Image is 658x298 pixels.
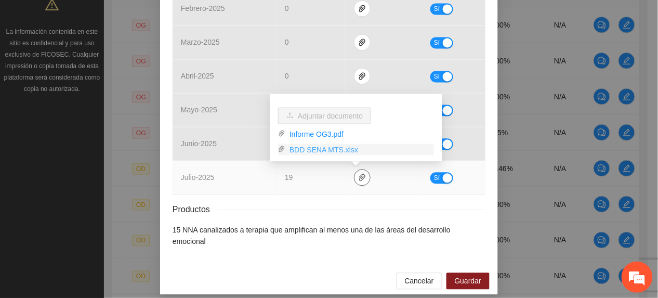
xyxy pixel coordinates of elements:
span: 0 [285,72,289,80]
span: 0 [285,4,289,12]
button: Guardar [446,273,490,289]
div: Minimizar ventana de chat en vivo [170,5,195,30]
textarea: Escriba su mensaje y pulse “Intro” [5,192,198,229]
span: 19 [285,173,293,182]
span: junio - 2025 [181,139,217,148]
button: paper-clip [354,68,371,84]
span: Cancelar [405,275,434,287]
span: 0 [285,38,289,46]
span: paper-clip [278,130,285,137]
span: paper-clip [354,4,370,12]
span: Guardar [455,275,481,287]
span: paper-clip [354,173,370,182]
li: 15 NNA canalizados a terapia que amplifican al menos una de las áreas del desarrollo emocional [173,224,485,247]
span: febrero - 2025 [181,4,225,12]
span: Sí [434,37,440,48]
span: paper-clip [354,72,370,80]
span: Sí [434,3,440,15]
a: Informe OG3.pdf [285,128,434,140]
span: uploadAdjuntar documento [278,112,371,120]
span: Estamos en línea. [60,93,143,198]
div: Chatee con nosotros ahora [54,53,175,67]
span: marzo - 2025 [181,38,220,46]
button: paper-clip [354,34,371,50]
span: Sí [434,71,440,82]
span: abril - 2025 [181,72,214,80]
span: julio - 2025 [181,173,215,182]
span: Sí [434,172,440,184]
button: Cancelar [397,273,442,289]
span: mayo - 2025 [181,106,217,114]
button: paper-clip [354,169,371,186]
button: uploadAdjuntar documento [278,108,371,124]
span: paper-clip [354,38,370,46]
a: BDD SENA MTS.xlsx [285,144,434,156]
span: Productos [173,203,218,216]
span: paper-clip [278,146,285,153]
